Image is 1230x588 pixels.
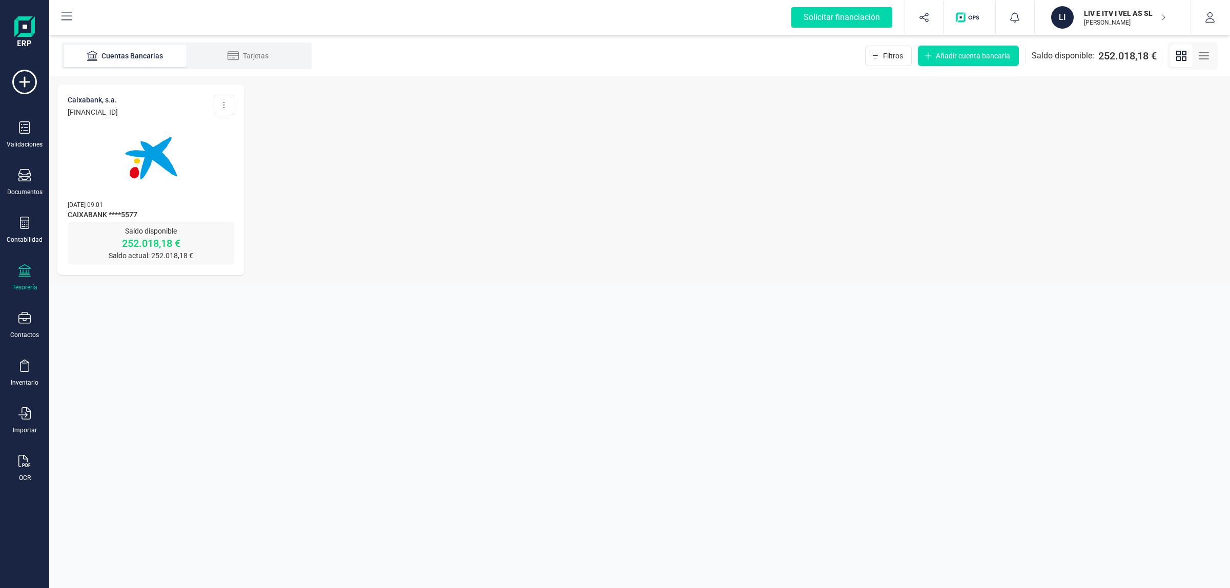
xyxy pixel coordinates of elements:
[1051,6,1074,29] div: LI
[1032,50,1094,62] span: Saldo disponible:
[779,1,905,34] button: Solicitar financiación
[14,16,35,49] img: Logo Finanedi
[10,331,39,339] div: Contactos
[918,46,1019,66] button: Añadir cuenta bancaria
[1084,8,1166,18] p: LIV E ITV I VEL AS SL
[950,1,989,34] button: Logo de OPS
[7,188,43,196] div: Documentos
[68,250,234,261] p: Saldo actual: 252.018,18 €
[1084,18,1166,27] p: [PERSON_NAME]
[84,51,166,61] div: Cuentas Bancarias
[13,426,37,434] div: Importar
[1098,49,1157,63] span: 252.018,18 €
[956,12,983,23] img: Logo de OPS
[68,107,118,117] p: [FINANCIAL_ID]
[11,379,38,387] div: Inventario
[19,474,31,482] div: OCR
[68,201,103,208] span: [DATE] 09:01
[68,95,118,105] p: CAIXABANK, S.A.
[207,51,289,61] div: Tarjetas
[865,46,912,66] button: Filtros
[12,283,37,291] div: Tesorería
[7,236,43,244] div: Contabilidad
[68,236,234,250] p: 252.018,18 €
[1047,1,1178,34] button: LILIV E ITV I VEL AS SL[PERSON_NAME]
[936,51,1010,61] span: Añadir cuenta bancaria
[791,7,892,28] div: Solicitar financiación
[883,51,903,61] span: Filtros
[68,226,234,236] p: Saldo disponible
[7,140,43,149] div: Validaciones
